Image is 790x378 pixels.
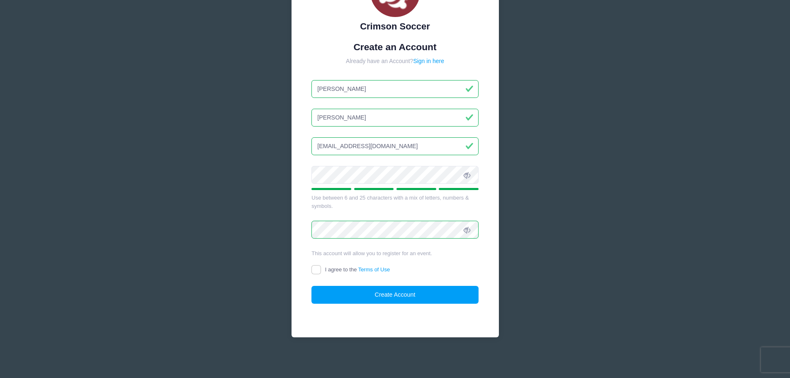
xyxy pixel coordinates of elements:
[311,109,479,127] input: Last Name
[311,80,479,98] input: First Name
[311,265,321,275] input: I agree to theTerms of Use
[311,194,479,210] div: Use between 6 and 25 characters with a mix of letters, numbers & symbols.
[325,266,390,273] span: I agree to the
[413,58,444,64] a: Sign in here
[311,249,479,258] div: This account will allow you to register for an event.
[311,286,479,304] button: Create Account
[311,57,479,66] div: Already have an Account?
[311,137,479,155] input: Email
[311,41,479,53] h1: Create an Account
[358,266,390,273] a: Terms of Use
[311,20,479,33] div: Crimson Soccer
